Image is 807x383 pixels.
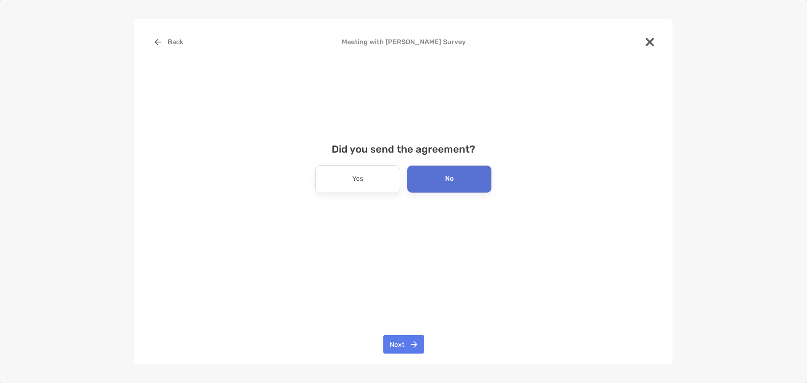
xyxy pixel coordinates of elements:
h4: Meeting with [PERSON_NAME] Survey [148,38,659,46]
img: button icon [411,341,417,348]
img: button icon [155,39,161,45]
button: Back [148,33,190,51]
p: Yes [352,172,363,186]
h4: Did you send the agreement? [148,143,659,155]
p: No [445,172,454,186]
button: Next [383,335,424,354]
img: close modal [646,38,654,46]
